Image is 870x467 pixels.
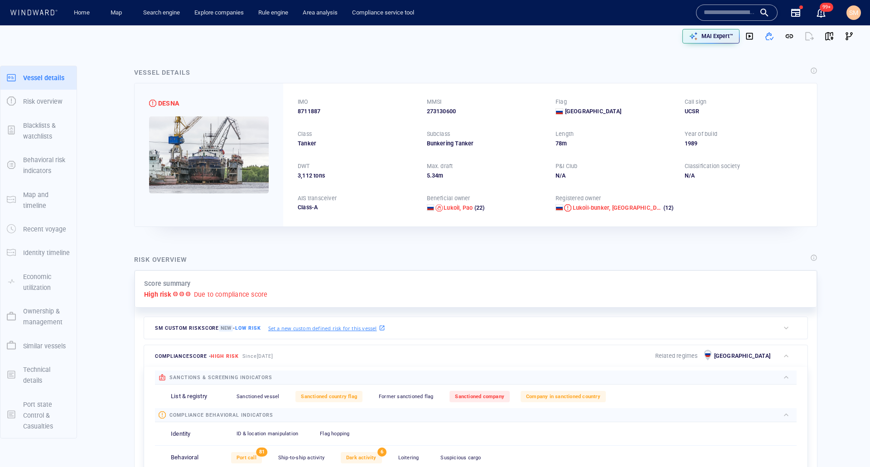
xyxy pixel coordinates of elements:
[556,172,674,180] div: N/A
[298,162,310,170] p: DWT
[268,324,377,332] p: Set a new custom defined risk for this vessel
[701,32,733,40] p: MAI Expert™
[427,107,545,116] div: 273130600
[194,289,268,300] p: Due to compliance score
[0,217,77,241] button: Recent voyage
[103,5,132,21] button: Map
[255,5,292,21] a: Rule engine
[348,5,418,21] a: Compliance service tool
[0,334,77,358] button: Similar vessels
[714,352,770,360] p: [GEOGRAPHIC_DATA]
[556,194,601,202] p: Registered owner
[346,455,377,461] span: Dark activity
[23,247,70,258] p: Identity timeline
[169,412,273,418] span: compliance behavioral indicators
[430,172,432,179] span: .
[0,358,77,393] button: Technical details
[144,289,171,300] p: High risk
[0,265,77,300] button: Economic utilization
[23,399,70,432] p: Port state Control & Casualties
[839,26,859,46] button: Visual Link Analysis
[0,195,77,204] a: Map and timeline
[685,98,707,106] p: Call sign
[556,162,578,170] p: P&I Club
[816,7,826,18] button: 99+
[0,90,77,113] button: Risk overview
[23,224,66,235] p: Recent voyage
[0,148,77,183] button: Behavioral risk indicators
[685,140,803,148] div: 1989
[427,98,442,106] p: MMSI
[427,140,545,148] div: Bunkering Tanker
[219,325,233,332] span: New
[440,455,481,461] span: Suspicious cargo
[134,254,187,265] div: Risk overview
[320,431,349,437] span: Flag hopping
[816,7,826,18] div: Notification center
[0,73,77,82] a: Vessel details
[23,96,63,107] p: Risk overview
[0,341,77,350] a: Similar vessels
[299,5,341,21] a: Area analysis
[685,162,740,170] p: Classification society
[427,194,470,202] p: Beneficial owner
[242,353,274,359] span: Since [DATE]
[0,241,77,265] button: Identity timeline
[0,277,77,286] a: Economic utilization
[140,5,184,21] a: Search engine
[845,4,863,22] button: SM
[655,352,698,360] p: Related regimes
[171,392,207,401] p: List & registry
[0,248,77,257] a: Identity timeline
[23,341,66,351] p: Similar vessels
[256,448,267,457] span: 81
[556,140,562,147] span: 78
[0,370,77,379] a: Technical details
[237,394,279,400] span: Sanctioned vessel
[0,393,77,438] button: Port state Control & Casualties
[455,394,504,400] span: Sanctioned company
[67,5,96,21] button: Home
[662,204,673,212] span: (12)
[759,26,779,46] button: Add to vessel list
[211,353,238,359] span: High risk
[171,453,198,462] p: Behavioral
[473,204,484,212] span: (22)
[0,97,77,106] a: Risk overview
[0,183,77,218] button: Map and timeline
[0,66,77,90] button: Vessel details
[427,172,430,179] span: 5
[685,107,803,116] div: UCSR
[444,204,484,212] a: Lukoil, Pao (22)
[70,5,93,21] a: Home
[377,448,387,457] span: 6
[444,204,473,211] span: Lukoil, Pao
[237,455,256,461] span: Port call
[301,394,357,400] span: Sanctioned country flag
[427,130,450,138] p: Subclass
[682,29,739,43] button: MAI Expert™
[556,130,574,138] p: Length
[849,9,858,16] span: SM
[565,107,621,116] span: [GEOGRAPHIC_DATA]
[23,120,70,142] p: Blacklists & watchlists
[831,426,863,460] iframe: Chat
[0,114,77,149] button: Blacklists & watchlists
[149,100,156,107] div: High risk
[298,204,318,211] span: Class-A
[235,325,261,331] span: Low risk
[573,204,668,211] span: Lukoil-bunker, Ooo
[298,107,320,116] span: 8711887
[556,98,567,106] p: Flag
[278,455,324,461] span: Ship-to-ship activity
[298,130,312,138] p: Class
[23,364,70,386] p: Technical details
[298,140,416,148] div: Tanker
[23,271,70,294] p: Economic utilization
[0,312,77,321] a: Ownership & management
[819,26,839,46] button: View on map
[526,394,600,400] span: Company in sanctioned country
